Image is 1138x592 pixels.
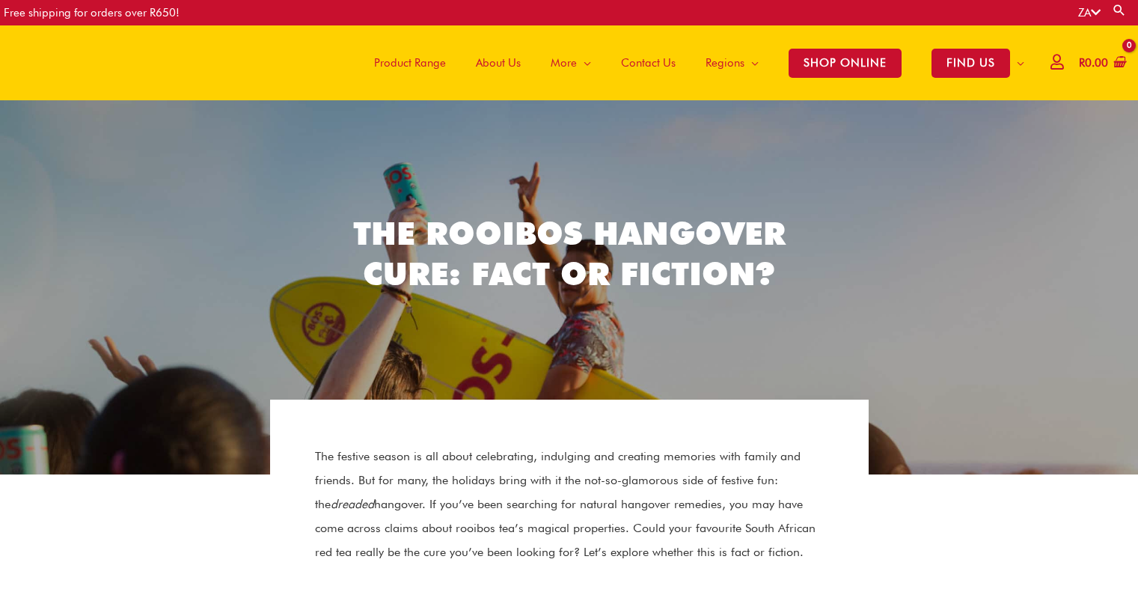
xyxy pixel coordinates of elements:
a: Regions [691,25,774,100]
p: The festive season is all about celebrating, indulging and creating memories with family and frie... [315,445,824,564]
nav: Site Navigation [348,25,1039,100]
a: View Shopping Cart, empty [1076,46,1127,80]
a: Product Range [359,25,461,100]
a: More [536,25,606,100]
span: Contact Us [621,40,676,85]
span: FIND US [931,49,1010,78]
span: About Us [476,40,521,85]
a: ZA [1078,6,1101,19]
em: dreaded [331,497,374,511]
a: Search button [1112,3,1127,17]
a: About Us [461,25,536,100]
h2: The Rooibos Hangover Cure: Fact or Fiction? [352,213,786,295]
a: Contact Us [606,25,691,100]
span: R [1079,56,1085,70]
span: Product Range [374,40,446,85]
bdi: 0.00 [1079,56,1108,70]
span: Regions [706,40,744,85]
a: SHOP ONLINE [774,25,917,100]
span: SHOP ONLINE [789,49,902,78]
span: More [551,40,577,85]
